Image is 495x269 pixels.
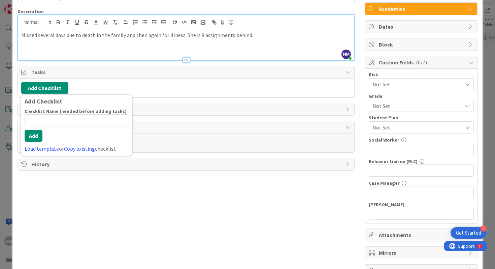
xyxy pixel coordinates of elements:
span: Dates [379,23,465,31]
label: Case Manager [369,180,400,186]
span: Not Set [372,101,459,111]
span: Academics [379,5,465,13]
span: Comments [31,123,342,131]
button: Add [25,130,42,142]
label: Behavior Liaison (RLC) [369,158,418,165]
span: Tasks [31,68,342,76]
label: Social Worker [369,137,399,143]
p: MIssed several days due to death in the family and then again for illness. She is 9 assignments b... [21,31,351,39]
div: Risk [369,72,474,77]
span: Block [379,40,465,49]
button: Add Checklist [21,82,68,94]
span: History [31,160,342,168]
div: Open Get Started checklist, remaining modules: 4 [451,227,487,239]
span: NM [341,50,351,59]
a: Copy existing [64,145,95,152]
div: or checklist [25,145,129,153]
div: 1 [35,3,37,8]
span: Links [31,105,342,113]
span: Attachments [379,231,465,239]
label: [PERSON_NAME] [369,202,404,208]
span: Not Set [372,80,459,89]
div: Add Checklist [25,98,129,105]
span: Description [18,8,44,14]
div: Get Started [456,230,481,236]
span: Mirrors [379,249,465,257]
div: Student Plan [369,115,474,120]
span: ( 0/7 ) [416,59,427,66]
span: Support [14,1,31,9]
div: 4 [481,226,487,232]
label: Checklist Name (needed before adding tasks) [25,108,127,114]
span: Custom Fields [379,58,465,66]
div: Grade [369,94,474,98]
a: Load template [25,145,59,152]
span: Not Set [372,123,462,131]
